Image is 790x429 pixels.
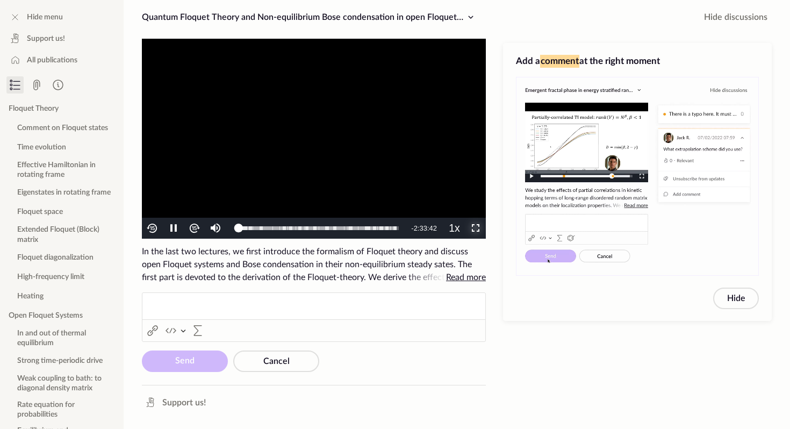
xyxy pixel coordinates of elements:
button: Hide [713,288,759,309]
span: comment [540,55,579,68]
span: In the last two lectures, we first introduce the formalism of Floquet theory and discuss open Flo... [142,245,486,284]
button: Cancel [233,351,319,372]
img: back [146,222,159,234]
span: All publications [27,55,77,66]
span: - [411,224,413,232]
button: Playback Rate [444,218,465,239]
span: Hide menu [27,12,63,23]
img: forth [188,222,200,234]
span: 2:33:42 [414,224,437,232]
h3: Add a at the right moment [516,55,759,68]
div: Video Player [142,39,486,239]
button: Mute [205,218,226,239]
div: Progress Bar [238,226,399,230]
span: Hide discussions [704,11,767,24]
button: Fullscreen [465,218,486,239]
button: Send [142,351,228,372]
button: Pause [163,218,184,239]
span: Support us! [27,33,65,44]
a: Support us! [140,394,210,411]
span: Support us! [162,396,206,409]
span: Cancel [263,357,290,366]
span: Send [175,356,195,365]
span: Quantum Floquet Theory and Non-equilibrium Bose condensation in open Floquet Systems [142,13,491,22]
button: Quantum Floquet Theory and Non-equilibrium Bose condensation in open Floquet Systems [138,9,482,26]
span: Read more [446,273,486,282]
